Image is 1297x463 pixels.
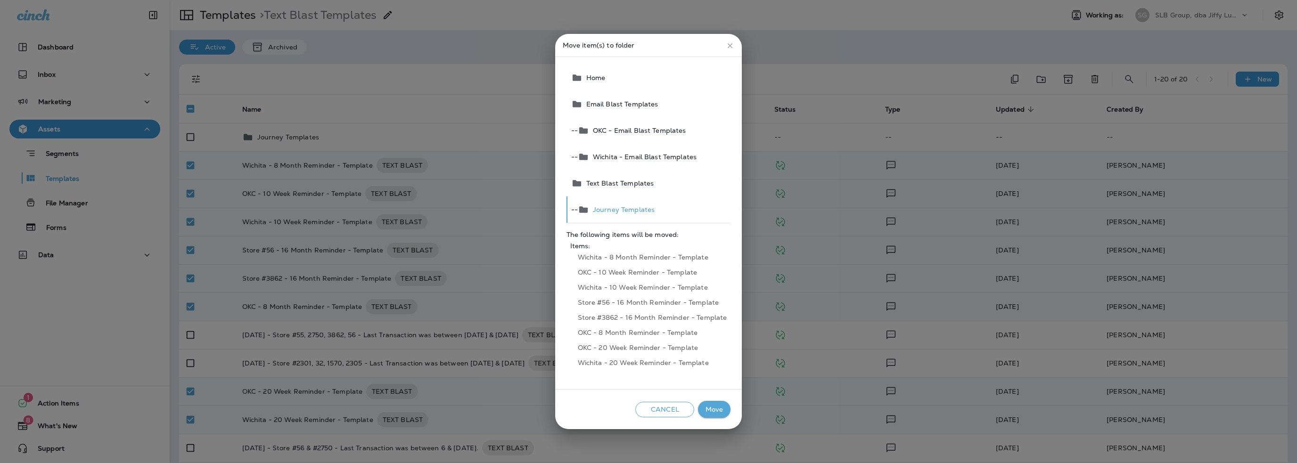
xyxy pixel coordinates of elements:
[567,65,731,91] button: Home
[563,41,735,49] p: Move item(s) to folder
[570,340,727,355] span: OKC - 20 Week Reminder - Template
[567,91,731,117] button: Email Blast Templates
[698,401,731,418] button: Move
[567,117,731,144] button: --OKC - Email Blast Templates
[567,196,731,223] button: --Journey Templates
[570,355,727,370] span: Wichita - 20 Week Reminder - Template
[571,206,578,213] span: --
[583,74,606,81] span: Home
[722,38,738,54] button: close
[589,206,655,213] span: Journey Templates
[570,250,727,265] span: Wichita - 8 Month Reminder - Template
[570,325,727,340] span: OKC - 8 Month Reminder - Template
[570,265,727,280] span: OKC - 10 Week Reminder - Template
[635,402,694,417] button: Cancel
[567,144,731,170] button: --Wichita - Email Blast Templates
[570,242,727,250] span: Items:
[571,153,578,161] span: --
[570,310,727,325] span: Store #3862 - 16 Month Reminder - Template
[566,231,731,238] span: The following items will be moved:
[589,127,686,134] span: OKC - Email Blast Templates
[570,295,727,310] span: Store #56 - 16 Month Reminder - Template
[583,100,658,108] span: Email Blast Templates
[570,280,727,295] span: Wichita - 10 Week Reminder - Template
[571,127,578,134] span: --
[589,153,697,161] span: Wichita - Email Blast Templates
